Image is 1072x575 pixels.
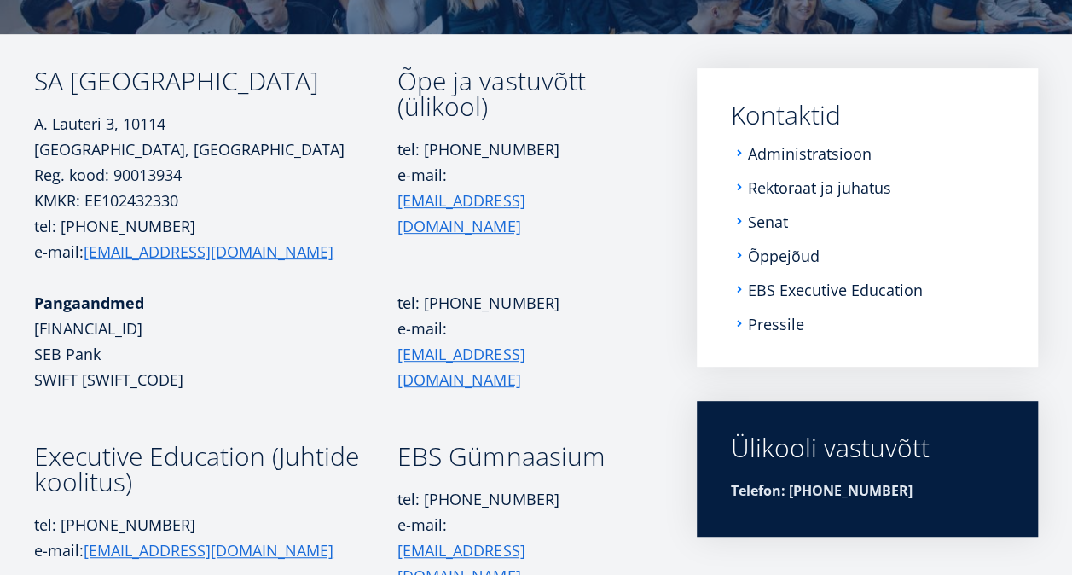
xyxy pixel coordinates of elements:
h3: EBS Gümnaasium [397,444,647,469]
a: Õppejõud [748,247,820,264]
h3: Õpe ja vastuvõtt (ülikool) [397,68,647,119]
div: Ülikooli vastuvõtt [731,435,1004,461]
h3: Executive Education (Juhtide koolitus) [34,444,397,495]
a: Rektoraat ja juhatus [748,179,891,196]
a: Administratsioon [748,145,872,162]
a: [EMAIL_ADDRESS][DOMAIN_NAME] [397,188,647,239]
strong: Telefon: [PHONE_NUMBER] [731,481,913,500]
a: [EMAIL_ADDRESS][DOMAIN_NAME] [84,537,333,563]
a: [EMAIL_ADDRESS][DOMAIN_NAME] [84,239,333,264]
a: [EMAIL_ADDRESS][DOMAIN_NAME] [397,341,647,392]
p: tel: [PHONE_NUMBER] e-mail: [397,136,647,264]
p: KMKR: EE102432330 [34,188,397,213]
h3: SA [GEOGRAPHIC_DATA] [34,68,397,94]
p: tel: [PHONE_NUMBER] e-mail: [34,213,397,264]
p: [FINANCIAL_ID] SEB Pank SWIFT [SWIFT_CODE] [34,290,397,392]
strong: Pangaandmed [34,293,144,313]
a: Kontaktid [731,102,1004,128]
p: tel: [PHONE_NUMBER] e-mail: [34,512,397,563]
p: A. Lauteri 3, 10114 [GEOGRAPHIC_DATA], [GEOGRAPHIC_DATA] Reg. kood: 90013934 [34,111,397,188]
p: e-mail: [397,316,647,392]
a: Senat [748,213,788,230]
a: EBS Executive Education [748,282,923,299]
a: Pressile [748,316,804,333]
p: tel: [PHONE_NUMBER] [397,290,647,316]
